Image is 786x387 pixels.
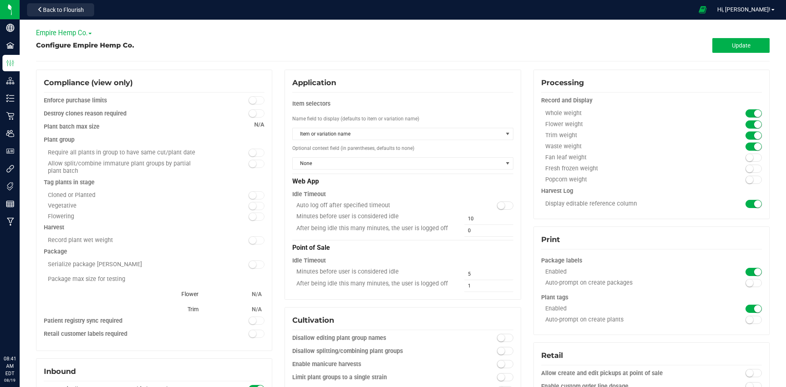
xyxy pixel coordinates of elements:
[292,213,458,220] div: Minutes before user is considered idle
[292,174,513,187] div: Web App
[44,248,264,256] div: Package
[6,200,14,208] inline-svg: Reports
[6,77,14,85] inline-svg: Distribution
[292,97,513,111] div: Item selectors
[541,97,762,105] div: Record and Display
[293,128,502,140] span: Item or variation name
[27,3,94,16] button: Back to Flourish
[44,123,264,131] div: Plant batch max size
[541,369,707,378] div: Allow create and edit pickups at point of sale
[6,182,14,190] inline-svg: Tags
[292,187,513,202] div: Idle Timeout
[541,350,762,361] div: Retail
[44,192,209,199] div: Cloned or Planted
[44,261,209,268] div: Serialize package [PERSON_NAME]
[254,121,264,128] span: N/A
[732,42,750,49] span: Update
[249,302,262,317] div: N/A
[541,165,707,172] div: Fresh frozen weight
[44,110,209,118] div: Destroy clones reason required
[6,112,14,120] inline-svg: Retail
[541,200,707,208] div: Display editable reference column
[464,213,513,224] input: 10
[36,29,92,37] span: Empire Hemp Co.
[712,38,770,53] button: Update
[44,136,264,144] div: Plant group
[44,97,209,105] div: Enforce purchase limits
[292,225,458,232] div: After being idle this many minutes, the user is logged off
[533,249,770,255] configuration-section-card: Print
[292,77,513,88] div: Application
[292,315,513,326] div: Cultivation
[464,225,513,236] input: 0
[292,280,458,287] div: After being idle this many minutes, the user is logged off
[292,202,458,209] div: Auto log off after specified timeout
[541,77,762,88] div: Processing
[249,287,262,301] div: N/A
[464,268,513,280] input: 5
[44,224,264,232] div: Harvest
[292,360,458,369] div: Enable manicure harvests
[6,59,14,67] inline-svg: Configuration
[292,111,513,126] div: Name field to display (defaults to item or variation name)
[541,110,707,117] div: Whole weight
[6,24,14,32] inline-svg: Company
[292,347,458,355] div: Disallow splitting/combining plant groups
[44,272,264,287] div: Package max size for testing
[541,143,707,150] div: Waste weight
[4,377,16,383] p: 08/19
[44,179,264,187] div: Tag plants in stage
[541,176,707,183] div: Popcorn weight
[6,147,14,155] inline-svg: User Roles
[541,305,707,312] div: Enabled
[36,249,272,255] configuration-section-card: Compliance (view only)
[292,268,458,276] div: Minutes before user is considered idle
[285,245,521,251] configuration-section-card: Application
[44,237,209,244] div: Record plant wet weight
[693,2,712,18] span: Open Ecommerce Menu
[44,213,209,220] div: Flowering
[44,160,209,175] div: Allow split/combine immature plant groups by partial plant batch
[293,158,502,169] span: None
[6,129,14,138] inline-svg: Users
[292,373,458,382] div: Limit plant groups to a single strain
[44,302,199,317] div: Trim
[541,234,762,245] div: Print
[6,217,14,226] inline-svg: Manufacturing
[541,290,762,305] div: Plant tags
[292,240,513,253] div: Point of Sale
[292,334,458,342] div: Disallow editing plant group names
[44,366,264,377] div: Inbound
[4,355,16,377] p: 08:41 AM EDT
[6,41,14,50] inline-svg: Facilities
[717,6,770,13] span: Hi, [PERSON_NAME]!
[44,287,199,301] div: Flower
[44,149,209,156] div: Require all plants in group to have same cut/plant date
[36,41,134,49] span: Configure Empire Hemp Co.
[292,253,513,268] div: Idle Timeout
[541,132,707,139] div: Trim weight
[533,188,770,194] configuration-section-card: Processing
[44,77,264,88] div: Compliance (view only)
[6,165,14,173] inline-svg: Integrations
[541,316,707,324] div: Auto-prompt on create plants
[541,187,762,195] div: Harvest Log
[292,141,513,156] div: Optional context field (in parentheses, defaults to none)
[44,202,209,209] div: Vegetative
[44,330,209,338] div: Retail customer labels required
[541,268,707,276] div: Enabled
[541,121,707,128] div: Flower weight
[6,94,14,102] inline-svg: Inventory
[43,7,84,13] span: Back to Flourish
[541,253,762,268] div: Package labels
[464,280,513,292] input: 1
[541,154,707,161] div: Fan leaf weight
[541,279,707,287] div: Auto-prompt on create packages
[44,317,209,325] div: Patient registry sync required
